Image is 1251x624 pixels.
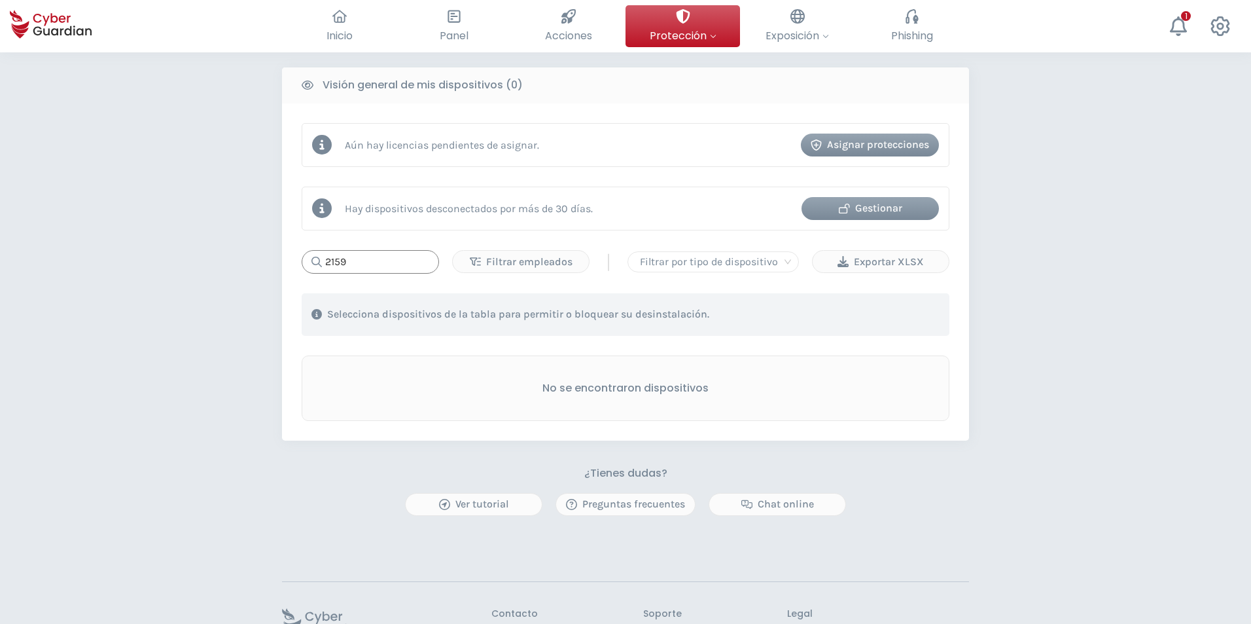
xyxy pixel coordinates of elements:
[545,28,592,44] span: Acciones
[802,197,939,220] button: Gestionar
[787,608,969,620] h3: Legal
[405,493,542,516] button: Ver tutorial
[452,250,590,273] button: Filtrar empleados
[822,254,939,270] div: Exportar XLSX
[811,200,929,216] div: Gestionar
[415,496,532,512] div: Ver tutorial
[511,5,625,47] button: Acciones
[566,496,685,512] div: Preguntas frecuentes
[740,5,855,47] button: Exposición
[812,250,949,273] button: Exportar XLSX
[811,137,929,153] div: Asignar protecciones
[282,5,396,47] button: Inicio
[555,493,696,516] button: Preguntas frecuentes
[463,254,579,270] div: Filtrar empleados
[766,28,829,44] span: Exposición
[396,5,511,47] button: Panel
[326,28,353,44] span: Inicio
[801,134,939,156] button: Asignar protecciones
[584,467,667,480] h3: ¿Tienes dudas?
[719,496,836,512] div: Chat online
[891,28,933,44] span: Phishing
[1181,11,1191,21] div: 1
[643,608,682,620] h3: Soporte
[491,608,538,620] h3: Contacto
[323,77,523,93] b: Visión general de mis dispositivos (0)
[855,5,969,47] button: Phishing
[302,356,949,421] div: No se encontraron dispositivos
[327,308,709,321] p: Selecciona dispositivos de la tabla para permitir o bloquear su desinstalación.
[625,5,740,47] button: Protección
[345,139,539,151] p: Aún hay licencias pendientes de asignar.
[650,28,716,44] span: Protección
[440,28,468,44] span: Panel
[709,493,846,516] button: Chat online
[606,252,611,272] span: |
[302,250,439,274] input: Buscar...
[345,202,593,215] p: Hay dispositivos desconectados por más de 30 días.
